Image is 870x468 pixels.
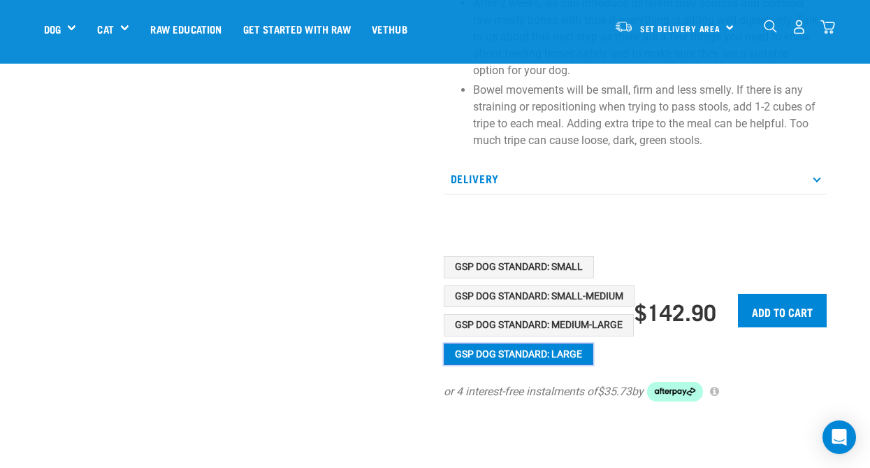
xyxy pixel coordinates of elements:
[738,294,827,327] input: Add to cart
[444,163,827,194] p: Delivery
[820,20,835,34] img: home-icon@2x.png
[764,20,777,33] img: home-icon-1@2x.png
[792,20,806,34] img: user.png
[361,1,418,57] a: Vethub
[635,299,716,324] div: $142.90
[44,21,61,37] a: Dog
[444,314,634,336] button: GSP Dog Standard: Medium-Large
[647,382,703,402] img: Afterpay
[444,343,593,366] button: GSP Dog Standard: Large
[614,20,633,33] img: van-moving.png
[444,256,594,278] button: GSP Dog Standard: Small
[822,420,856,454] div: Open Intercom Messenger
[640,26,721,31] span: Set Delivery Area
[444,285,635,308] button: GSP Dog Standard: Small-Medium
[597,383,632,400] span: $35.73
[444,382,827,402] div: or 4 interest-free instalments of by
[97,21,113,37] a: Cat
[473,82,820,149] p: Bowel movements will be small, firm and less smelly. If there is any straining or repositioning w...
[140,1,232,57] a: Raw Education
[233,1,361,57] a: Get started with Raw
